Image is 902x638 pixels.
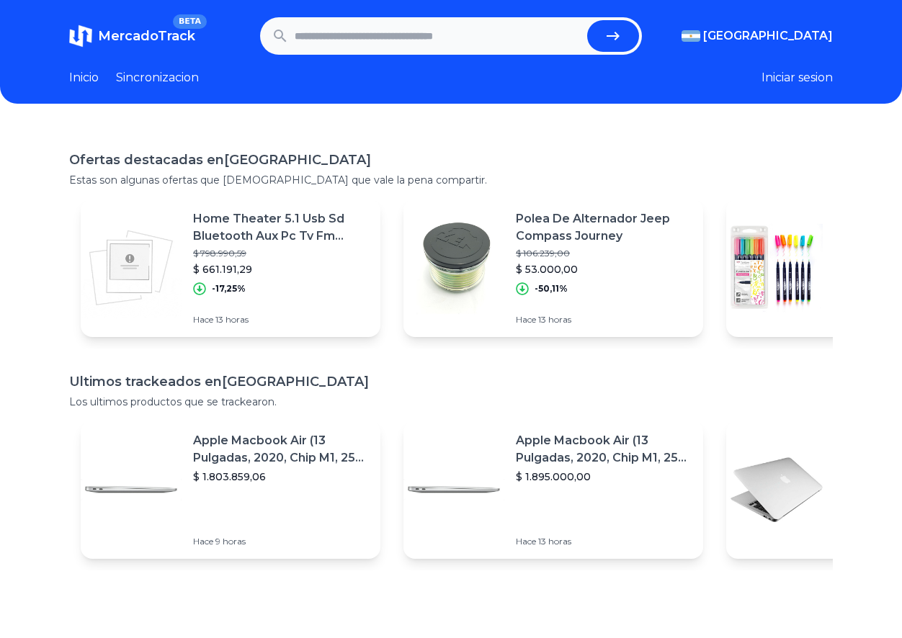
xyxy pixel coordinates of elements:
a: Featured imageApple Macbook Air (13 Pulgadas, 2020, Chip M1, 256 Gb De Ssd, 8 Gb De Ram) - Plata$... [81,421,380,559]
a: Featured imagePolea De Alternador Jeep Compass Journey$ 106.239,00$ 53.000,00-50,11%Hace 13 horas [403,199,703,337]
img: Featured image [81,217,182,318]
a: Inicio [69,69,99,86]
p: $ 1.895.000,00 [516,469,692,484]
button: [GEOGRAPHIC_DATA] [682,27,833,45]
img: Featured image [403,217,504,318]
a: Featured imageHome Theater 5.1 Usb Sd Bluetooth Aux Pc Tv Fm Ultimo Modelo Potente$ 798.990,59$ 6... [81,199,380,337]
p: -17,25% [212,283,246,295]
p: $ 1.803.859,06 [193,469,369,484]
p: Polea De Alternador Jeep Compass Journey [516,210,692,245]
p: Home Theater 5.1 Usb Sd Bluetooth Aux Pc Tv Fm Ultimo Modelo Potente [193,210,369,245]
h1: Ultimos trackeados en [GEOGRAPHIC_DATA] [69,372,833,392]
p: Apple Macbook Air (13 Pulgadas, 2020, Chip M1, 256 Gb De Ssd, 8 Gb De Ram) - Plata [516,432,692,467]
p: Hace 9 horas [193,536,369,547]
a: Sincronizacion [116,69,199,86]
span: BETA [173,14,207,29]
img: Argentina [682,30,700,42]
p: $ 53.000,00 [516,262,692,277]
h1: Ofertas destacadas en [GEOGRAPHIC_DATA] [69,150,833,170]
p: $ 661.191,29 [193,262,369,277]
a: MercadoTrackBETA [69,24,195,48]
img: MercadoTrack [69,24,92,48]
p: Hace 13 horas [516,314,692,325]
p: -50,11% [535,283,568,295]
span: [GEOGRAPHIC_DATA] [703,27,833,45]
p: Los ultimos productos que se trackearon. [69,395,833,409]
p: Apple Macbook Air (13 Pulgadas, 2020, Chip M1, 256 Gb De Ssd, 8 Gb De Ram) - Plata [193,432,369,467]
p: $ 106.239,00 [516,248,692,259]
a: Featured imageApple Macbook Air (13 Pulgadas, 2020, Chip M1, 256 Gb De Ssd, 8 Gb De Ram) - Plata$... [403,421,703,559]
p: $ 798.990,59 [193,248,369,259]
button: Iniciar sesion [762,69,833,86]
p: Estas son algunas ofertas que [DEMOGRAPHIC_DATA] que vale la pena compartir. [69,173,833,187]
img: Featured image [726,217,827,318]
span: MercadoTrack [98,28,195,44]
img: Featured image [81,439,182,540]
img: Featured image [726,439,827,540]
p: Hace 13 horas [193,314,369,325]
p: Hace 13 horas [516,536,692,547]
img: Featured image [403,439,504,540]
